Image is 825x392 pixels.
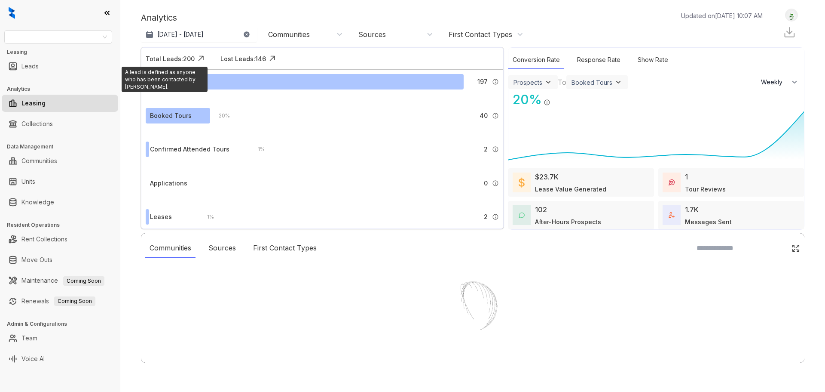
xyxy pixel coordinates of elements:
[492,213,499,220] img: Info
[268,30,310,39] div: Communities
[21,58,39,75] a: Leads
[519,212,525,219] img: AfterHoursConversations
[550,91,563,104] img: Click Icon
[9,7,15,19] img: logo
[141,11,177,24] p: Analytics
[544,78,553,86] img: ViewFilterArrow
[761,78,787,86] span: Weekly
[535,172,559,182] div: $23.7K
[7,221,120,229] h3: Resident Operations
[685,185,726,194] div: Tour Reviews
[571,79,612,86] div: Booked Tours
[21,115,53,133] a: Collections
[544,99,550,106] img: Info
[484,179,488,188] span: 0
[449,30,512,39] div: First Contact Types
[2,231,118,248] li: Rent Collections
[157,30,204,39] p: [DATE] - [DATE]
[150,145,229,154] div: Confirmed Attended Tours
[535,217,601,226] div: After-Hours Prospects
[21,350,45,367] a: Voice AI
[681,11,763,20] p: Updated on [DATE] 10:07 AM
[21,152,57,170] a: Communities
[141,27,257,42] button: [DATE] - [DATE]
[122,67,208,92] div: A lead is defined as anyone who has been contacted by [PERSON_NAME].
[535,204,547,215] div: 102
[21,194,54,211] a: Knowledge
[2,272,118,289] li: Maintenance
[573,51,625,69] div: Response Rate
[210,111,230,120] div: 20 %
[2,194,118,211] li: Knowledge
[150,212,172,222] div: Leases
[2,293,118,310] li: Renewals
[791,244,800,253] img: Click Icon
[785,11,797,20] img: UserAvatar
[204,238,240,258] div: Sources
[513,79,542,86] div: Prospects
[484,145,488,154] span: 2
[199,212,214,222] div: 1 %
[430,263,516,349] img: Loader
[145,238,196,258] div: Communities
[685,217,732,226] div: Messages Sent
[492,78,499,85] img: Info
[146,54,195,63] div: Total Leads: 200
[558,77,566,87] div: To
[249,145,265,154] div: 1 %
[508,51,564,69] div: Conversion Rate
[249,238,321,258] div: First Contact Types
[2,152,118,170] li: Communities
[21,293,95,310] a: RenewalsComing Soon
[150,179,187,188] div: Applications
[477,77,488,86] span: 197
[2,350,118,367] li: Voice AI
[21,231,67,248] a: Rent Collections
[773,244,781,252] img: SearchIcon
[633,51,672,69] div: Show Rate
[7,143,120,151] h3: Data Management
[685,172,688,182] div: 1
[21,330,37,347] a: Team
[7,320,120,328] h3: Admin & Configurations
[195,52,208,65] img: Click Icon
[2,173,118,190] li: Units
[54,296,95,306] span: Coming Soon
[783,26,796,39] img: Download
[358,30,386,39] div: Sources
[63,276,104,286] span: Coming Soon
[266,52,279,65] img: Click Icon
[669,212,675,218] img: TotalFum
[519,177,525,188] img: LeaseValue
[21,95,46,112] a: Leasing
[2,251,118,269] li: Move Outs
[484,212,488,222] span: 2
[21,251,52,269] a: Move Outs
[492,146,499,153] img: Info
[756,74,804,90] button: Weekly
[685,204,699,215] div: 1.7K
[492,180,499,187] img: Info
[535,185,606,194] div: Lease Value Generated
[7,85,120,93] h3: Analytics
[2,330,118,347] li: Team
[458,349,488,358] div: Loading...
[150,111,192,120] div: Booked Tours
[2,115,118,133] li: Collections
[614,78,623,86] img: ViewFilterArrow
[669,179,675,185] img: TourReviews
[220,54,266,63] div: Lost Leads: 146
[508,90,542,109] div: 20 %
[2,58,118,75] li: Leads
[7,48,120,56] h3: Leasing
[21,173,35,190] a: Units
[492,112,499,119] img: Info
[2,95,118,112] li: Leasing
[480,111,488,120] span: 40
